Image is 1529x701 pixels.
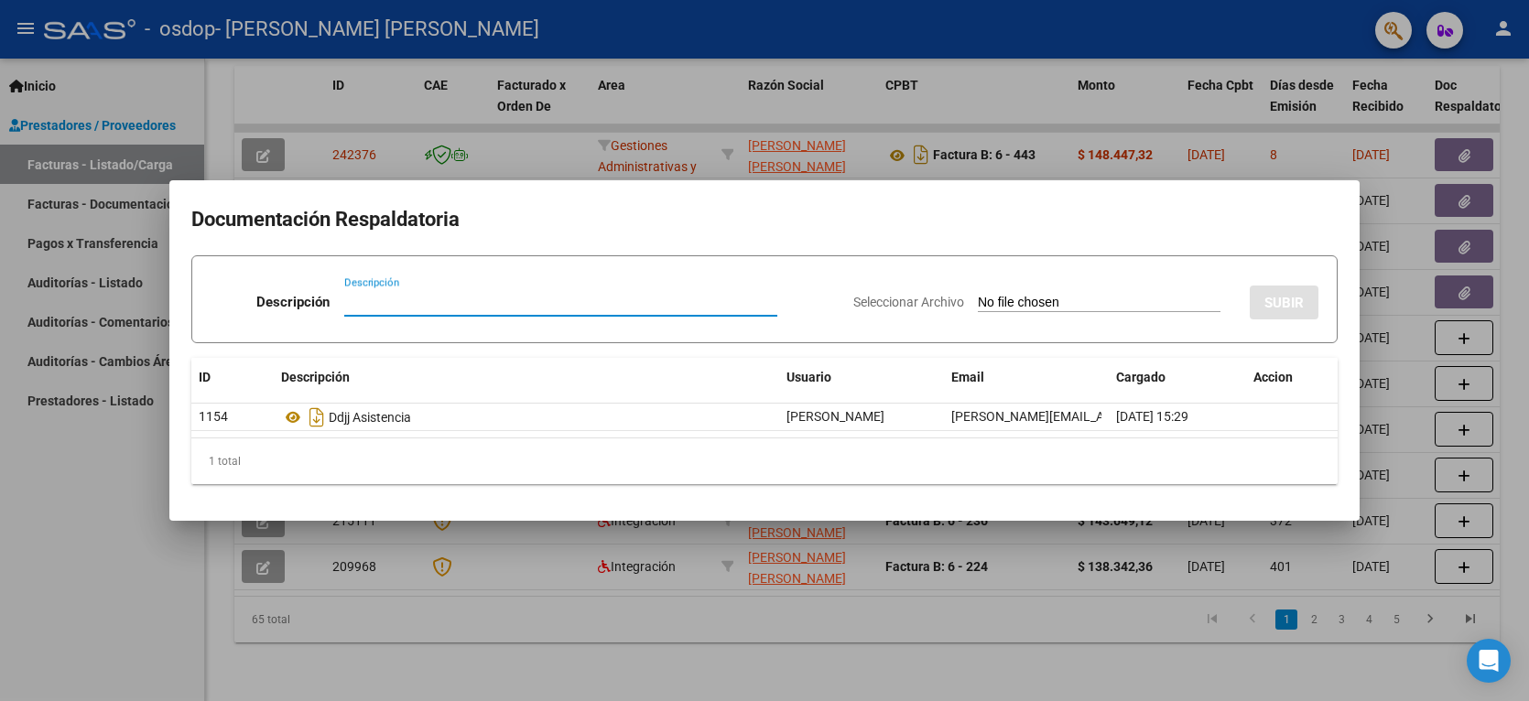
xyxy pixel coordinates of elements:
[779,358,944,397] datatable-header-cell: Usuario
[951,409,1252,424] span: [PERSON_NAME][EMAIL_ADDRESS][DOMAIN_NAME]
[1116,370,1166,384] span: Cargado
[274,358,779,397] datatable-header-cell: Descripción
[281,370,350,384] span: Descripción
[281,403,772,432] div: Ddjj Asistencia
[1264,295,1304,311] span: SUBIR
[1250,286,1318,319] button: SUBIR
[199,370,211,384] span: ID
[191,358,274,397] datatable-header-cell: ID
[951,370,984,384] span: Email
[191,438,1338,484] div: 1 total
[1246,358,1338,397] datatable-header-cell: Accion
[1116,409,1188,424] span: [DATE] 15:29
[191,202,1338,237] h2: Documentación Respaldatoria
[786,409,884,424] span: [PERSON_NAME]
[305,403,329,432] i: Descargar documento
[786,370,831,384] span: Usuario
[256,292,330,313] p: Descripción
[1109,358,1246,397] datatable-header-cell: Cargado
[1253,370,1293,384] span: Accion
[853,295,964,309] span: Seleccionar Archivo
[944,358,1109,397] datatable-header-cell: Email
[199,409,228,424] span: 1154
[1467,639,1511,683] div: Open Intercom Messenger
